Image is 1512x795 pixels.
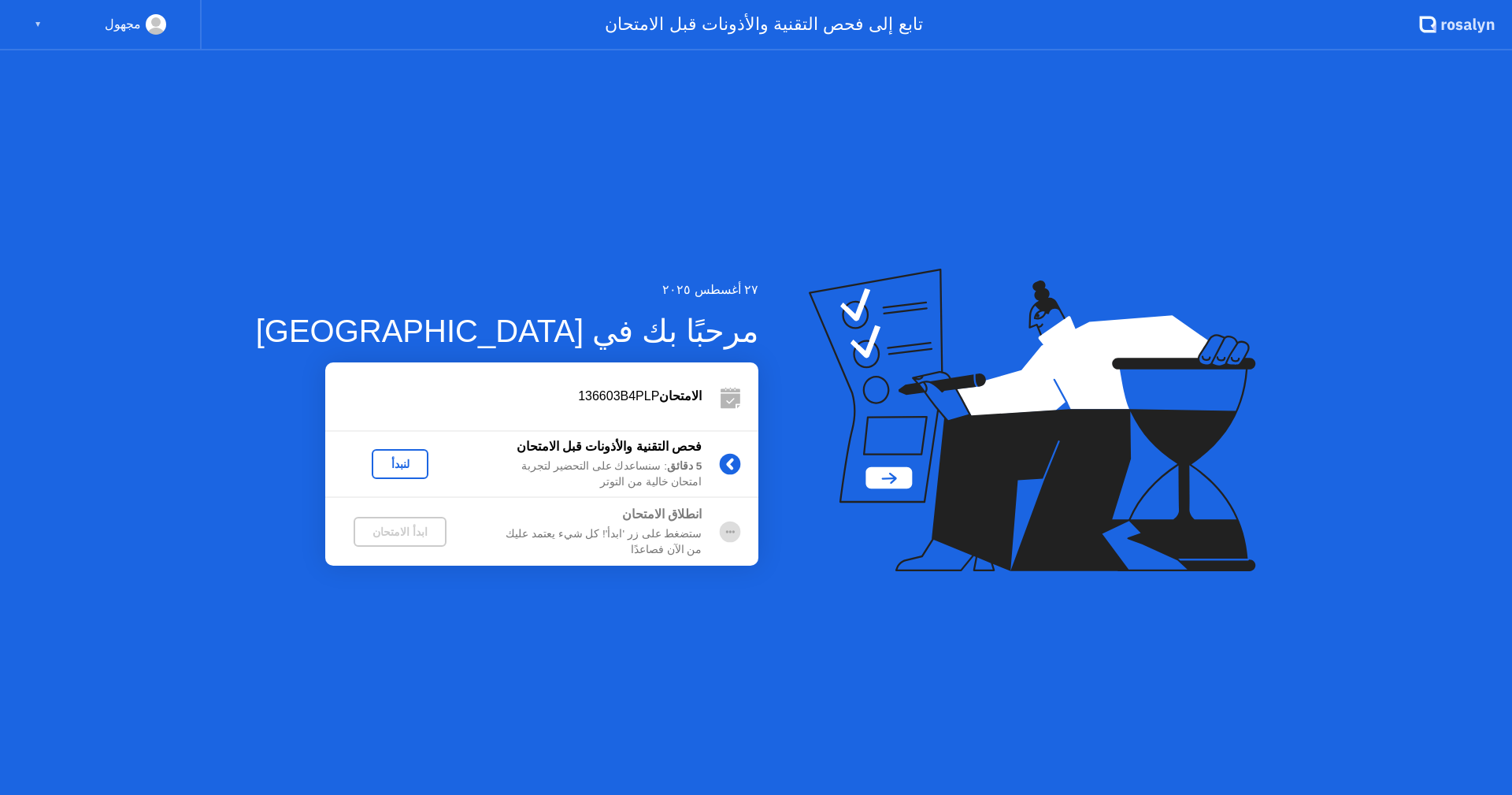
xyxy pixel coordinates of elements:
[105,14,141,35] div: مجهول
[360,526,440,538] div: ابدأ الامتحان
[622,507,702,521] b: انطلاق الامتحان
[34,14,42,35] div: ▼
[475,526,702,559] div: ستضغط على زر 'ابدأ'! كل شيء يعتمد عليك من الآن فصاعدًا
[659,389,702,403] b: الامتحان
[517,440,702,453] b: فحص التقنية والأذونات قبل الامتحان
[256,307,759,355] div: مرحبًا بك في [GEOGRAPHIC_DATA]
[475,459,702,491] div: : سنساعدك على التحضير لتجربة امتحان خالية من التوتر
[256,280,759,299] div: ٢٧ أغسطس ٢٠٢٥
[378,458,422,470] div: لنبدأ
[354,517,447,547] button: ابدأ الامتحان
[372,449,428,479] button: لنبدأ
[325,387,702,406] div: 136603B4PLP
[667,460,702,472] b: 5 دقائق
